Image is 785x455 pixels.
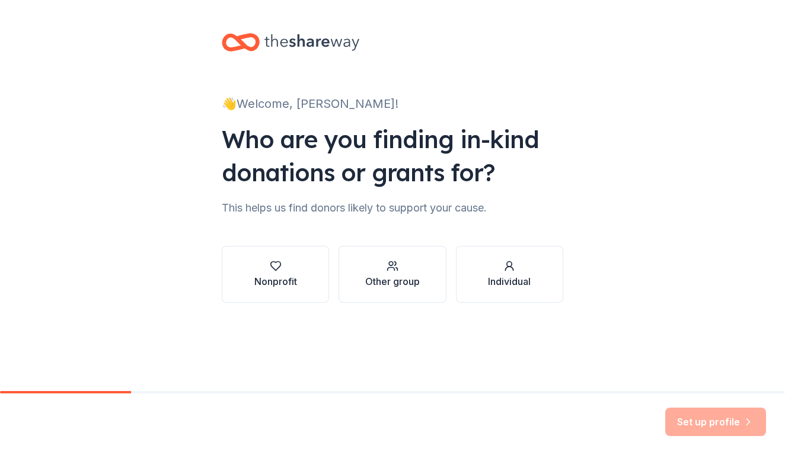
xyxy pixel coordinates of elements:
div: Who are you finding in-kind donations or grants for? [222,123,563,189]
button: Individual [456,246,563,303]
button: Other group [339,246,446,303]
div: Nonprofit [254,274,297,289]
button: Nonprofit [222,246,329,303]
div: 👋 Welcome, [PERSON_NAME]! [222,94,563,113]
div: This helps us find donors likely to support your cause. [222,198,563,217]
div: Other group [365,274,420,289]
div: Individual [488,274,531,289]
